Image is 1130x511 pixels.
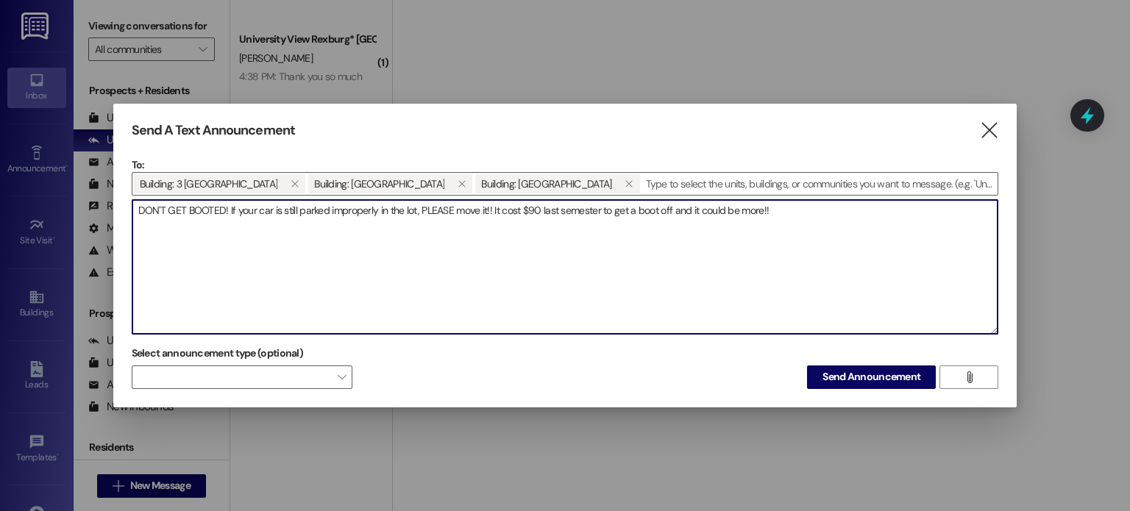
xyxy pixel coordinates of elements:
[314,174,444,193] span: Building: 2 University View Rexburg
[625,178,633,190] i: 
[132,342,304,365] label: Select announcement type (optional)
[618,174,640,193] button: Building: 1 University View Rexburg
[291,178,299,190] i: 
[822,369,920,385] span: Send Announcement
[132,200,998,334] textarea: DON'T GET BOOTED! If your car is still parked improperly in the lot, PLEASE move it!! It cost $90...
[283,174,305,193] button: Building: 3 University View Rexburg
[964,371,975,383] i: 
[642,173,998,195] input: Type to select the units, buildings, or communities you want to message. (e.g. 'Unit 1A', 'Buildi...
[132,199,999,335] div: DON'T GET BOOTED! If your car is still parked improperly in the lot, PLEASE move it!! It cost $90...
[481,174,611,193] span: Building: 1 University View Rexburg
[458,178,466,190] i: 
[140,174,278,193] span: Building: 3 University View Rexburg
[807,365,936,389] button: Send Announcement
[450,174,472,193] button: Building: 2 University View Rexburg
[979,123,999,138] i: 
[132,122,295,139] h3: Send A Text Announcement
[132,157,999,172] p: To:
